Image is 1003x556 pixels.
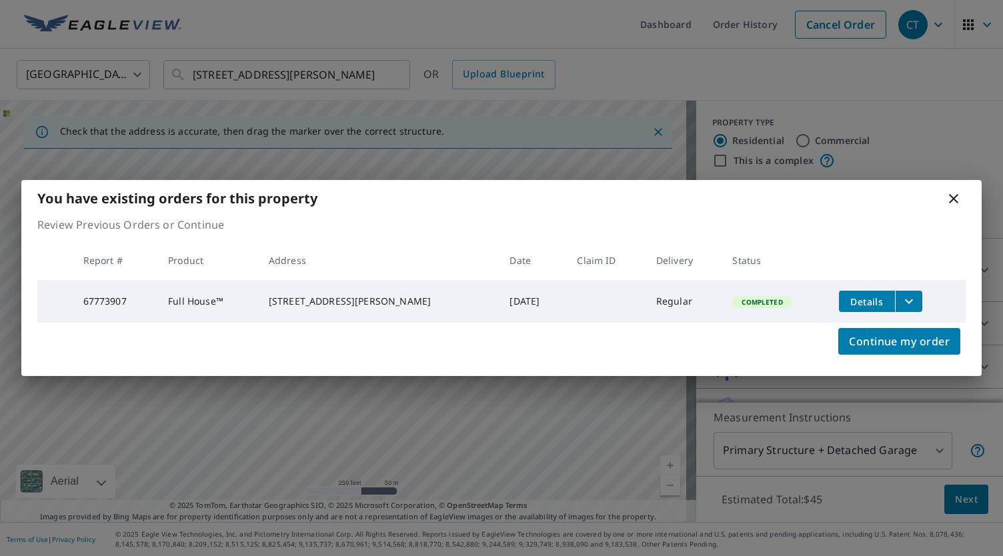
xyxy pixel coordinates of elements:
[37,217,966,233] p: Review Previous Orders or Continue
[849,332,950,351] span: Continue my order
[722,241,828,280] th: Status
[839,291,895,312] button: detailsBtn-67773907
[838,328,960,355] button: Continue my order
[37,189,317,207] b: You have existing orders for this property
[646,280,722,323] td: Regular
[646,241,722,280] th: Delivery
[734,297,790,307] span: Completed
[73,241,158,280] th: Report #
[895,291,922,312] button: filesDropdownBtn-67773907
[847,295,887,308] span: Details
[566,241,645,280] th: Claim ID
[157,241,258,280] th: Product
[499,241,566,280] th: Date
[73,280,158,323] td: 67773907
[157,280,258,323] td: Full House™
[499,280,566,323] td: [DATE]
[258,241,499,280] th: Address
[269,295,489,308] div: [STREET_ADDRESS][PERSON_NAME]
